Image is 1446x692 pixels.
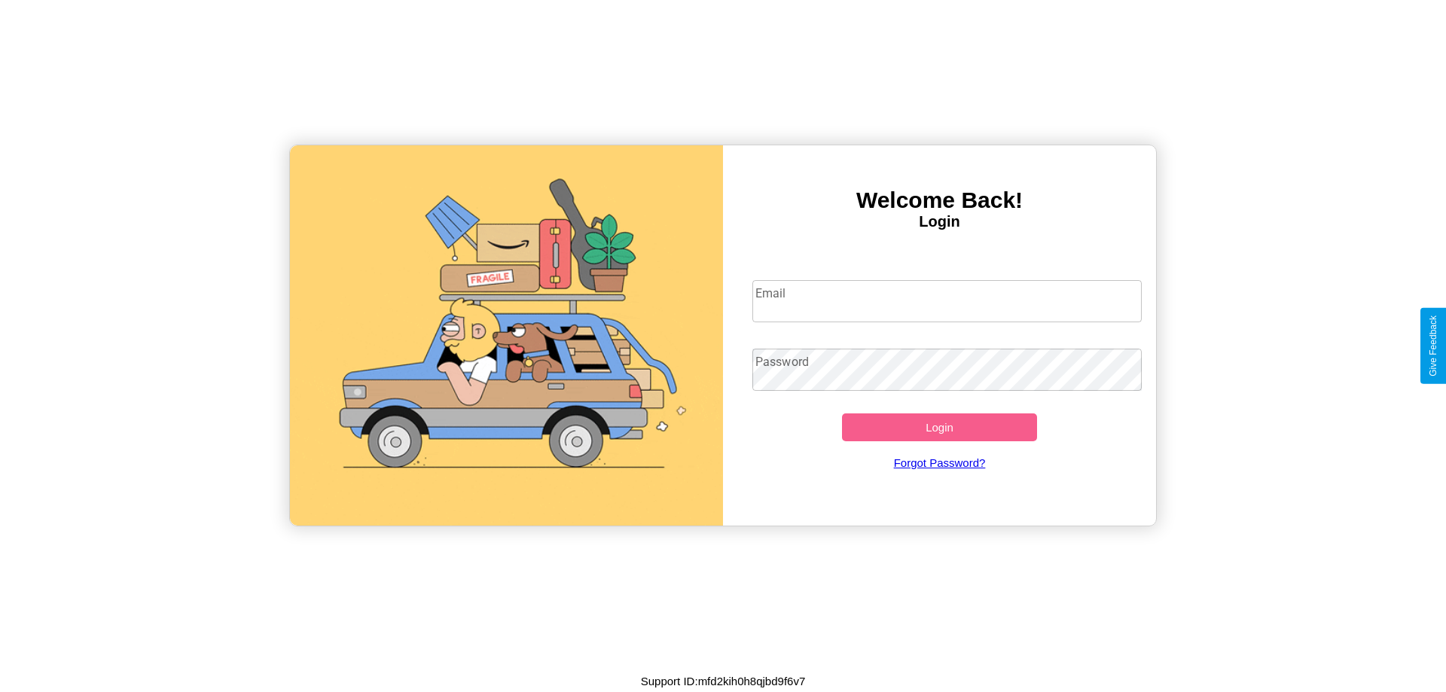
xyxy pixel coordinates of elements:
[1428,316,1438,376] div: Give Feedback
[290,145,723,526] img: gif
[723,213,1156,230] h4: Login
[842,413,1037,441] button: Login
[723,187,1156,213] h3: Welcome Back!
[641,671,805,691] p: Support ID: mfd2kih0h8qjbd9f6v7
[745,441,1135,484] a: Forgot Password?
